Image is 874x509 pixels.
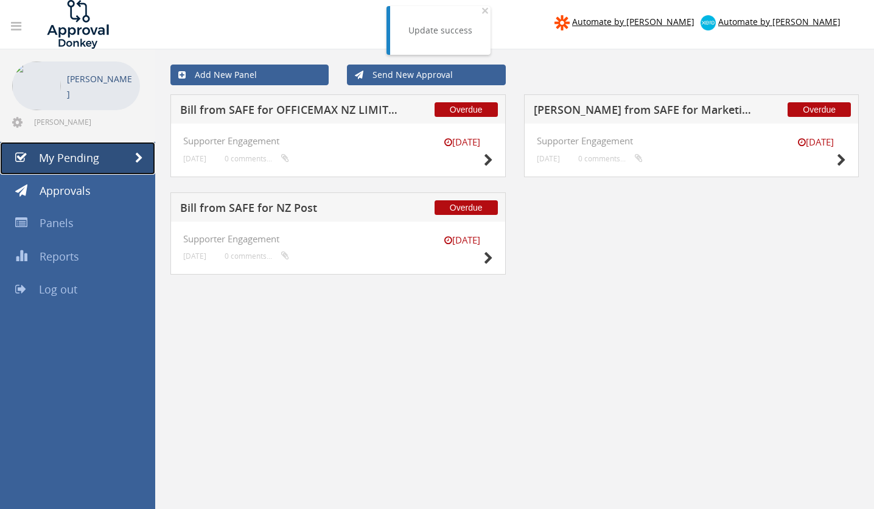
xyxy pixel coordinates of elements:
img: zapier-logomark.png [554,15,570,30]
span: Panels [40,216,74,230]
h5: [PERSON_NAME] from SAFE for Marketing Impact [534,104,755,119]
h5: Bill from SAFE for NZ Post [180,202,401,217]
small: [DATE] [432,234,493,247]
small: [DATE] [432,136,493,149]
span: Log out [39,282,77,297]
img: xero-logo.png [701,15,716,30]
span: Approvals [40,183,91,198]
div: Update success [408,24,472,37]
a: Send New Approval [347,65,505,85]
small: 0 comments... [225,251,289,261]
small: [DATE] [537,154,560,163]
span: My Pending [39,150,99,165]
a: Add New Panel [170,65,329,85]
h5: Bill from SAFE for OFFICEMAX NZ LIMITED (DD) [180,104,401,119]
span: Reports [40,249,79,264]
h4: Supporter Engagement [183,234,493,244]
span: Overdue [435,102,498,117]
span: Automate by [PERSON_NAME] [718,16,841,27]
small: 0 comments... [578,154,643,163]
small: [DATE] [785,136,846,149]
h4: Supporter Engagement [183,136,493,146]
h4: Supporter Engagement [537,136,847,146]
p: [PERSON_NAME] [67,71,134,102]
span: Automate by [PERSON_NAME] [572,16,694,27]
small: [DATE] [183,154,206,163]
small: 0 comments... [225,154,289,163]
small: [DATE] [183,251,206,261]
span: Overdue [788,102,851,117]
span: Overdue [435,200,498,215]
span: [PERSON_NAME][EMAIL_ADDRESS][DOMAIN_NAME] [34,117,138,127]
span: × [481,2,489,19]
